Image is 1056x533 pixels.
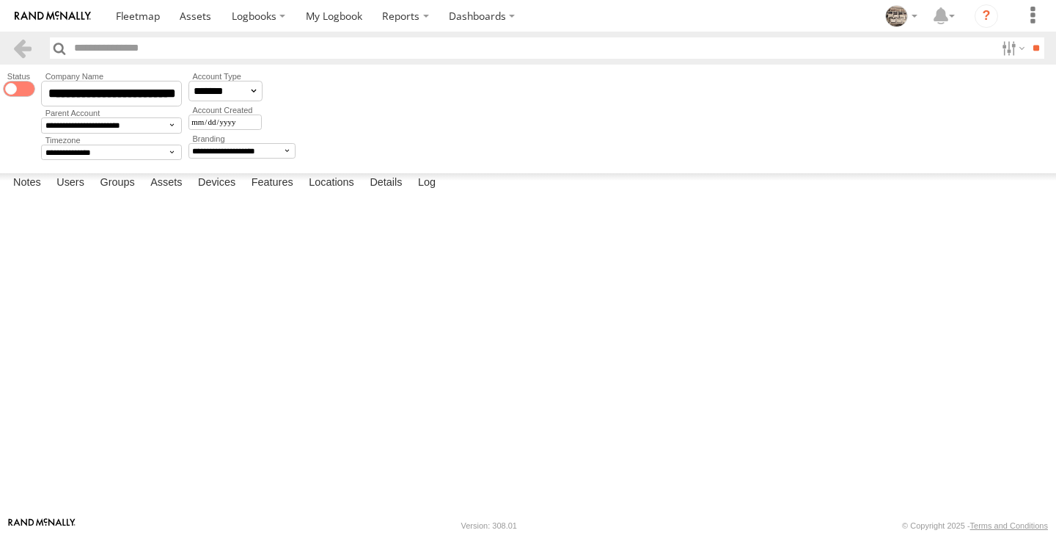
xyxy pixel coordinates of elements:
[3,72,34,81] label: Status
[8,518,76,533] a: Visit our Website
[188,106,262,115] label: Account Created
[461,521,517,530] div: Version: 308.01
[362,173,409,194] label: Details
[41,109,182,117] label: Parent Account
[301,173,362,194] label: Locations
[902,521,1048,530] div: © Copyright 2025 -
[880,5,923,27] div: Vlad h
[41,136,182,145] label: Timezone
[3,81,34,97] span: Enable/Disable Status
[41,72,182,81] label: Company Name
[92,173,142,194] label: Groups
[191,173,243,194] label: Devices
[996,37,1027,59] label: Search Filter Options
[188,72,263,81] label: Account Type
[15,11,91,21] img: rand-logo.svg
[49,173,92,194] label: Users
[975,4,998,28] i: ?
[12,37,33,59] a: Back to previous Page
[6,173,48,194] label: Notes
[411,173,443,194] label: Log
[970,521,1048,530] a: Terms and Conditions
[244,173,301,194] label: Features
[143,173,189,194] label: Assets
[188,134,296,143] label: Branding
